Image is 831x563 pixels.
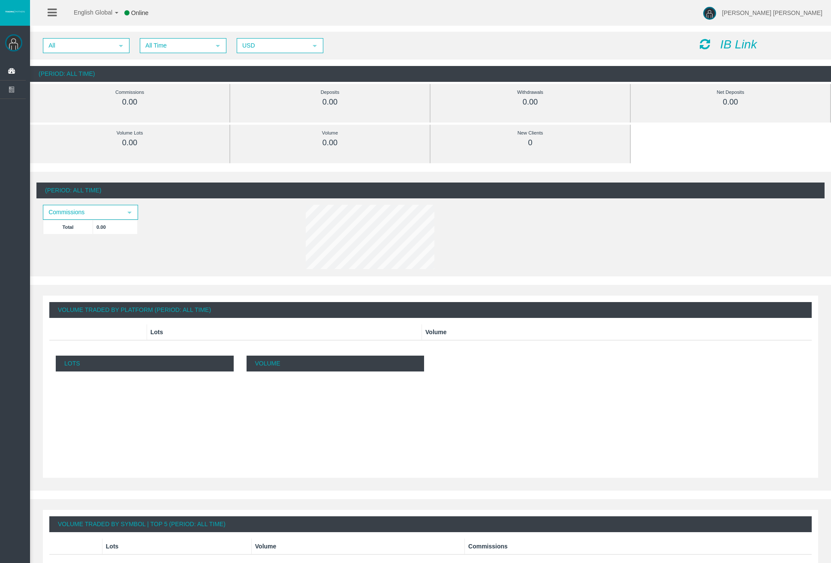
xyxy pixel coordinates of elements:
[131,9,148,16] span: Online
[422,324,812,340] th: Volume
[44,39,113,52] span: All
[251,539,464,554] th: Volume
[722,9,822,16] span: [PERSON_NAME] [PERSON_NAME]
[126,209,133,216] span: select
[49,97,210,107] div: 0.00
[141,39,210,52] span: All Time
[250,87,410,97] div: Deposits
[49,516,812,532] div: Volume Traded By Symbol | Top 5 (Period: All Time)
[36,183,825,198] div: (Period: All Time)
[49,302,812,318] div: Volume Traded By Platform (Period: All Time)
[238,39,307,52] span: USD
[250,97,410,107] div: 0.00
[450,138,611,148] div: 0
[117,42,124,49] span: select
[30,66,831,82] div: (Period: All Time)
[49,128,210,138] div: Volume Lots
[56,356,234,371] p: Lots
[44,206,122,219] span: Commissions
[703,7,716,20] img: user-image
[650,97,811,107] div: 0.00
[450,97,611,107] div: 0.00
[214,42,221,49] span: select
[102,539,251,554] th: Lots
[93,220,138,234] td: 0.00
[450,128,611,138] div: New Clients
[49,87,210,97] div: Commissions
[43,220,93,234] td: Total
[63,9,112,16] span: English Global
[250,128,410,138] div: Volume
[465,539,812,554] th: Commissions
[147,324,422,340] th: Lots
[49,138,210,148] div: 0.00
[720,38,757,51] i: IB Link
[4,10,26,13] img: logo.svg
[700,38,710,50] i: Reload Dashboard
[650,87,811,97] div: Net Deposits
[247,356,425,371] p: Volume
[250,138,410,148] div: 0.00
[311,42,318,49] span: select
[450,87,611,97] div: Withdrawals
